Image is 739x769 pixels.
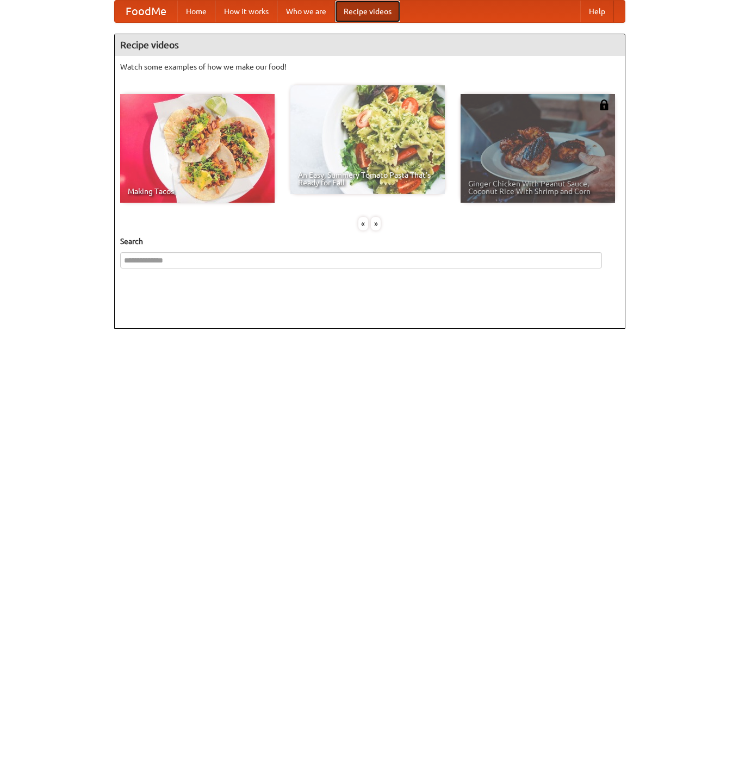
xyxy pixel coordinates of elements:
a: Home [177,1,215,22]
span: An Easy, Summery Tomato Pasta That's Ready for Fall [298,171,437,186]
span: Making Tacos [128,187,267,195]
p: Watch some examples of how we make our food! [120,61,619,72]
div: » [371,217,381,230]
a: An Easy, Summery Tomato Pasta That's Ready for Fall [290,85,445,194]
img: 483408.png [599,99,610,110]
a: How it works [215,1,277,22]
h5: Search [120,236,619,247]
div: « [358,217,368,230]
a: FoodMe [115,1,177,22]
h4: Recipe videos [115,34,625,56]
a: Making Tacos [120,94,275,203]
a: Recipe videos [335,1,400,22]
a: Who we are [277,1,335,22]
a: Help [580,1,614,22]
